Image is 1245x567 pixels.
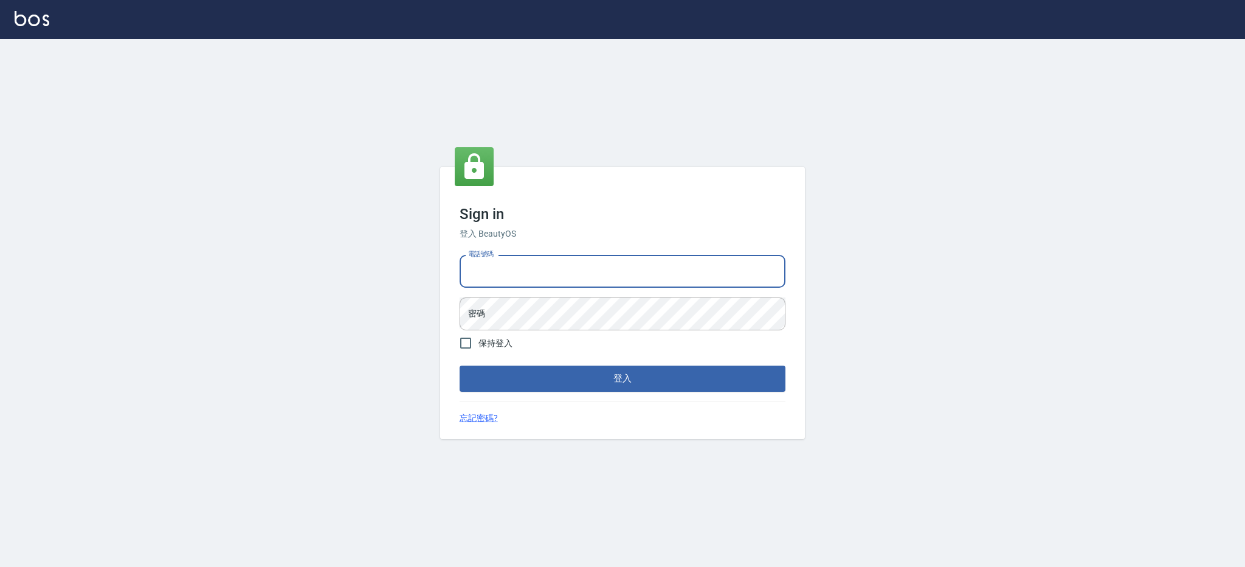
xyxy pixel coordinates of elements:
[468,249,494,259] label: 電話號碼
[460,366,785,391] button: 登入
[478,337,512,350] span: 保持登入
[15,11,49,26] img: Logo
[460,206,785,223] h3: Sign in
[460,228,785,240] h6: 登入 BeautyOS
[460,412,498,425] a: 忘記密碼?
